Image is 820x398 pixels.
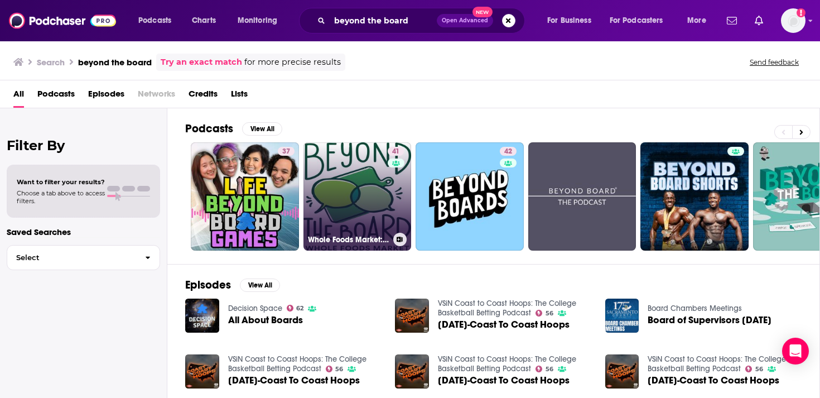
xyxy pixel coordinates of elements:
a: VSiN Coast to Coast Hoops: The College Basketball Betting Podcast [438,299,576,318]
span: Want to filter your results? [17,178,105,186]
img: 1/29/2022-Coast To Coast Hoops [395,299,429,333]
a: 56 [536,366,553,372]
span: for more precise results [244,56,341,69]
span: Podcasts [138,13,171,28]
span: 37 [282,146,290,157]
a: 56 [745,366,763,372]
span: 56 [546,367,553,372]
span: Networks [138,85,175,108]
a: EpisodesView All [185,278,280,292]
a: Podcasts [37,85,75,108]
button: View All [240,279,280,292]
a: Episodes [88,85,124,108]
button: View All [242,122,282,136]
span: All About Boards [228,315,303,325]
a: 37 [278,147,295,156]
a: Credits [189,85,218,108]
span: 56 [546,311,553,316]
img: 1/13/24-Coast To Coast Hoops [605,354,639,389]
h2: Podcasts [185,122,233,136]
a: 42 [500,147,517,156]
a: 62 [287,305,304,311]
a: 41 [388,147,404,156]
a: 37 [191,142,299,251]
a: Decision Space [228,304,282,313]
a: VSiN Coast to Coast Hoops: The College Basketball Betting Podcast [228,354,366,373]
a: Board of Supervisors 6/4/25 [648,315,771,325]
h2: Filter By [7,137,160,154]
a: Try an exact match [161,56,242,69]
img: Podchaser - Follow, Share and Rate Podcasts [9,10,116,31]
span: [DATE]-Coast To Coast Hoops [438,320,570,329]
h2: Episodes [185,278,231,292]
a: PodcastsView All [185,122,282,136]
button: open menu [131,12,186,30]
a: Board Chambers Meetings [648,304,742,313]
a: 1/22/2022-Coast To Coast Hoops [438,376,570,385]
button: Show profile menu [781,8,805,33]
button: Send feedback [746,57,802,67]
button: open menu [679,12,720,30]
a: Charts [185,12,223,30]
span: 41 [392,146,399,157]
span: 42 [504,146,512,157]
a: VSiN Coast to Coast Hoops: The College Basketball Betting Podcast [438,354,576,373]
h3: Search [37,57,65,68]
img: User Profile [781,8,805,33]
span: Select [7,254,136,261]
span: Board of Supervisors [DATE] [648,315,771,325]
span: [DATE]-Coast To Coast Hoops [438,376,570,385]
a: 56 [326,366,344,372]
button: Select [7,245,160,270]
h3: beyond the board [78,57,152,68]
span: New [472,7,493,17]
img: Board of Supervisors 6/4/25 [605,299,639,333]
span: Charts [192,13,216,28]
div: Search podcasts, credits, & more... [310,8,536,33]
a: 41Whole Foods Market: Beyond The Board [303,142,412,251]
span: Logged in as AutumnKatie [781,8,805,33]
h3: Whole Foods Market: Beyond The Board [308,235,389,244]
button: Open AdvancedNew [437,14,493,27]
span: For Podcasters [610,13,663,28]
span: For Business [547,13,591,28]
a: 42 [416,142,524,251]
a: Show notifications dropdown [750,11,768,30]
button: open menu [230,12,292,30]
span: Open Advanced [442,18,488,23]
span: Monitoring [238,13,277,28]
a: Show notifications dropdown [722,11,741,30]
button: open menu [539,12,605,30]
a: All [13,85,24,108]
a: 1/13/24-Coast To Coast Hoops [648,376,779,385]
span: 62 [296,306,303,311]
img: 2/26/2022-Coast To Coast Hoops [185,354,219,389]
img: 1/22/2022-Coast To Coast Hoops [395,354,429,389]
a: VSiN Coast to Coast Hoops: The College Basketball Betting Podcast [648,354,786,373]
img: All About Boards [185,299,219,333]
div: Open Intercom Messenger [782,338,809,365]
p: Saved Searches [7,227,160,237]
span: [DATE]-Coast To Coast Hoops [648,376,779,385]
svg: Add a profile image [797,8,805,17]
button: open menu [602,12,679,30]
span: 56 [755,367,763,372]
a: Lists [231,85,248,108]
a: 2/26/2022-Coast To Coast Hoops [228,376,360,385]
a: 56 [536,310,553,317]
span: More [687,13,706,28]
input: Search podcasts, credits, & more... [330,12,437,30]
a: 1/29/2022-Coast To Coast Hoops [438,320,570,329]
span: Choose a tab above to access filters. [17,189,105,205]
